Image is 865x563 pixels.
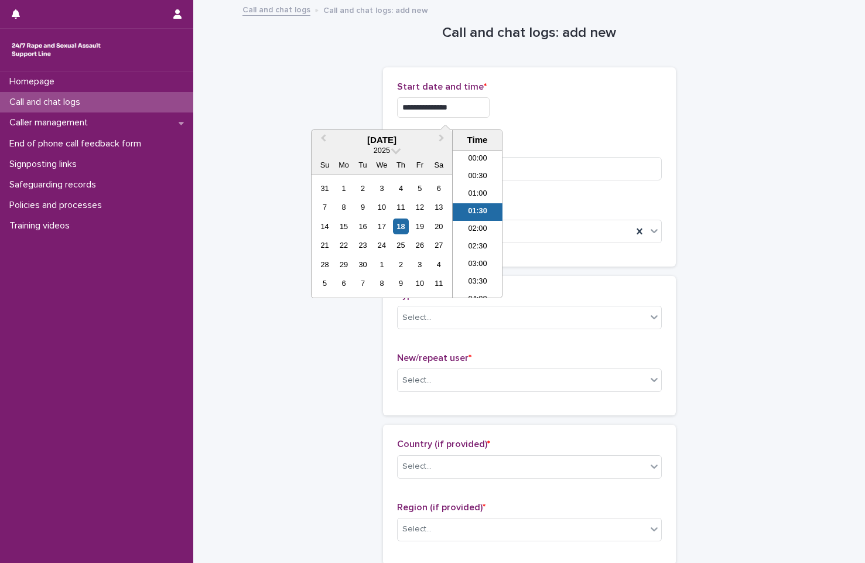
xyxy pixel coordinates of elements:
div: Choose Thursday, September 25th, 2025 [393,237,409,253]
li: 01:30 [453,203,502,221]
div: We [374,157,389,173]
div: Choose Thursday, September 4th, 2025 [393,180,409,196]
div: Select... [402,312,432,324]
div: Choose Sunday, September 14th, 2025 [317,219,333,234]
div: Choose Thursday, October 2nd, 2025 [393,257,409,272]
div: Su [317,157,333,173]
div: Choose Friday, September 12th, 2025 [412,199,428,215]
div: Choose Tuesday, September 30th, 2025 [355,257,371,272]
div: Choose Friday, September 5th, 2025 [412,180,428,196]
div: Choose Friday, September 19th, 2025 [412,219,428,234]
div: Choose Monday, September 22nd, 2025 [336,237,351,253]
span: 2025 [374,146,390,155]
div: Choose Thursday, September 11th, 2025 [393,199,409,215]
li: 03:30 [453,274,502,291]
div: Choose Wednesday, September 10th, 2025 [374,199,389,215]
div: Choose Monday, October 6th, 2025 [336,275,351,291]
div: Choose Wednesday, September 3rd, 2025 [374,180,389,196]
button: Previous Month [313,131,331,150]
button: Next Month [433,131,452,150]
div: Choose Monday, September 15th, 2025 [336,219,351,234]
div: Choose Saturday, October 4th, 2025 [431,257,447,272]
div: Choose Wednesday, September 24th, 2025 [374,237,389,253]
div: Choose Friday, October 3rd, 2025 [412,257,428,272]
p: End of phone call feedback form [5,138,151,149]
p: Caller management [5,117,97,128]
div: Choose Sunday, October 5th, 2025 [317,275,333,291]
div: Choose Sunday, August 31st, 2025 [317,180,333,196]
div: Choose Saturday, September 20th, 2025 [431,219,447,234]
p: Policies and processes [5,200,111,211]
div: Choose Saturday, September 13th, 2025 [431,199,447,215]
div: Tu [355,157,371,173]
li: 04:00 [453,291,502,309]
h1: Call and chat logs: add new [383,25,676,42]
div: Choose Friday, October 10th, 2025 [412,275,428,291]
p: Homepage [5,76,64,87]
div: Choose Thursday, September 18th, 2025 [393,219,409,234]
a: Call and chat logs [242,2,310,16]
li: 03:00 [453,256,502,274]
div: Choose Tuesday, September 2nd, 2025 [355,180,371,196]
div: Choose Saturday, October 11th, 2025 [431,275,447,291]
span: Region (if provided) [397,503,486,512]
span: New/repeat user [397,353,471,363]
div: Choose Saturday, September 6th, 2025 [431,180,447,196]
div: Fr [412,157,428,173]
div: [DATE] [312,135,452,145]
div: Choose Sunday, September 28th, 2025 [317,257,333,272]
div: Sa [431,157,447,173]
div: Choose Wednesday, October 1st, 2025 [374,257,389,272]
p: Call and chat logs [5,97,90,108]
div: Choose Tuesday, September 16th, 2025 [355,219,371,234]
p: Training videos [5,220,79,231]
li: 02:30 [453,238,502,256]
li: 00:00 [453,151,502,168]
p: Safeguarding records [5,179,105,190]
div: Select... [402,374,432,387]
div: Choose Wednesday, October 8th, 2025 [374,275,389,291]
img: rhQMoQhaT3yELyF149Cw [9,38,103,62]
li: 01:00 [453,186,502,203]
div: Choose Tuesday, September 23rd, 2025 [355,237,371,253]
span: Start date and time [397,82,487,91]
div: Choose Monday, September 29th, 2025 [336,257,351,272]
span: Country (if provided) [397,439,490,449]
p: Call and chat logs: add new [323,3,428,16]
div: Time [456,135,499,145]
li: 02:00 [453,221,502,238]
p: Signposting links [5,159,86,170]
div: Choose Friday, September 26th, 2025 [412,237,428,253]
div: month 2025-09 [315,179,448,293]
div: Choose Monday, September 1st, 2025 [336,180,351,196]
div: Choose Wednesday, September 17th, 2025 [374,219,389,234]
div: Choose Sunday, September 21st, 2025 [317,237,333,253]
div: Choose Monday, September 8th, 2025 [336,199,351,215]
div: Choose Saturday, September 27th, 2025 [431,237,447,253]
div: Mo [336,157,351,173]
div: Choose Sunday, September 7th, 2025 [317,199,333,215]
div: Choose Tuesday, October 7th, 2025 [355,275,371,291]
div: Choose Tuesday, September 9th, 2025 [355,199,371,215]
div: Th [393,157,409,173]
li: 00:30 [453,168,502,186]
div: Select... [402,460,432,473]
div: Select... [402,523,432,535]
div: Choose Thursday, October 9th, 2025 [393,275,409,291]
